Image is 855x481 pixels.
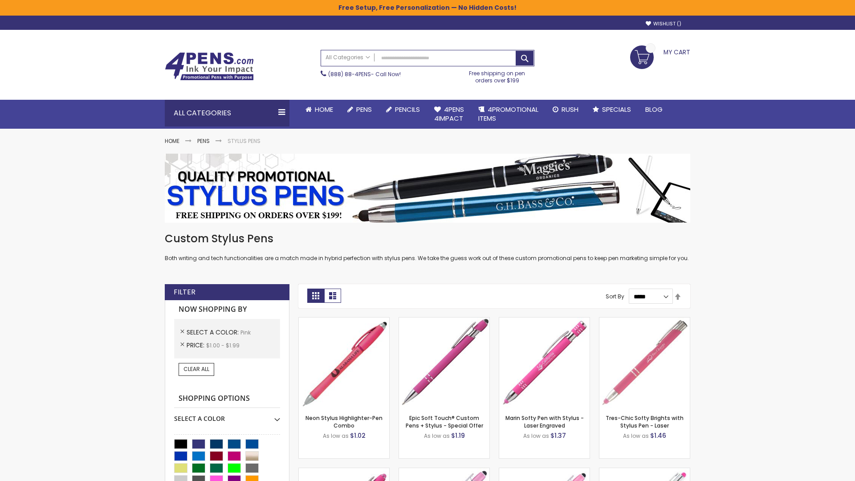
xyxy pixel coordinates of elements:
[451,431,465,440] span: $1.19
[326,54,370,61] span: All Categories
[328,70,371,78] a: (888) 88-4PENS
[174,408,280,423] div: Select A Color
[602,105,631,114] span: Specials
[305,414,383,429] a: Neon Stylus Highlighter-Pen Combo
[499,318,590,408] img: Marin Softy Pen with Stylus - Laser Engraved-Pink
[183,365,209,373] span: Clear All
[471,100,546,129] a: 4PROMOTIONALITEMS
[187,341,206,350] span: Price
[307,289,324,303] strong: Grid
[321,50,375,65] a: All Categories
[399,317,489,325] a: 4P-MS8B-Pink
[356,105,372,114] span: Pens
[298,100,340,119] a: Home
[505,414,584,429] a: Marin Softy Pen with Stylus - Laser Engraved
[379,100,427,119] a: Pencils
[599,317,690,325] a: Tres-Chic Softy Brights with Stylus Pen - Laser-Pink
[206,342,240,349] span: $1.00 - $1.99
[406,414,483,429] a: Epic Soft Touch® Custom Pens + Stylus - Special Offer
[399,318,489,408] img: 4P-MS8B-Pink
[546,100,586,119] a: Rush
[599,468,690,475] a: Tres-Chic Softy with Stylus Top Pen - ColorJet-Pink
[606,293,624,300] label: Sort By
[174,287,195,297] strong: Filter
[315,105,333,114] span: Home
[165,232,690,262] div: Both writing and tech functionalities are a match made in hybrid perfection with stylus pens. We ...
[623,432,649,440] span: As low as
[399,468,489,475] a: Ellipse Stylus Pen - LaserMax-Pink
[523,432,549,440] span: As low as
[646,20,681,27] a: Wishlist
[174,300,280,319] strong: Now Shopping by
[478,105,538,123] span: 4PROMOTIONAL ITEMS
[562,105,578,114] span: Rush
[586,100,638,119] a: Specials
[240,329,251,336] span: Pink
[165,232,690,246] h1: Custom Stylus Pens
[645,105,663,114] span: Blog
[299,318,389,408] img: Neon Stylus Highlighter-Pen Combo-Pink
[550,431,566,440] span: $1.37
[638,100,670,119] a: Blog
[323,432,349,440] span: As low as
[299,317,389,325] a: Neon Stylus Highlighter-Pen Combo-Pink
[650,431,666,440] span: $1.46
[340,100,379,119] a: Pens
[299,468,389,475] a: Ellipse Softy Brights with Stylus Pen - Laser-Pink
[499,317,590,325] a: Marin Softy Pen with Stylus - Laser Engraved-Pink
[395,105,420,114] span: Pencils
[350,431,366,440] span: $1.02
[424,432,450,440] span: As low as
[165,154,690,223] img: Stylus Pens
[434,105,464,123] span: 4Pens 4impact
[328,70,401,78] span: - Call Now!
[165,52,254,81] img: 4Pens Custom Pens and Promotional Products
[179,363,214,375] a: Clear All
[606,414,684,429] a: Tres-Chic Softy Brights with Stylus Pen - Laser
[427,100,471,129] a: 4Pens4impact
[460,66,535,84] div: Free shipping on pen orders over $199
[599,318,690,408] img: Tres-Chic Softy Brights with Stylus Pen - Laser-Pink
[228,137,261,145] strong: Stylus Pens
[165,100,289,126] div: All Categories
[174,389,280,408] strong: Shopping Options
[187,328,240,337] span: Select A Color
[165,137,179,145] a: Home
[499,468,590,475] a: Ellipse Stylus Pen - ColorJet-Pink
[197,137,210,145] a: Pens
